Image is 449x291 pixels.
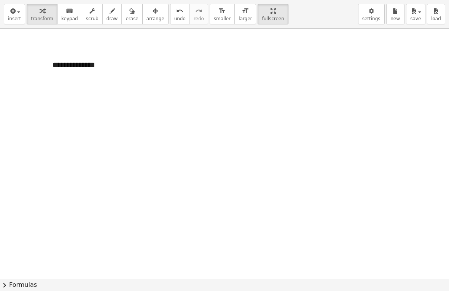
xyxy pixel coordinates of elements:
span: scrub [86,16,99,21]
button: new [386,4,404,24]
button: load [427,4,445,24]
span: transform [31,16,53,21]
i: redo [195,6,202,16]
i: format_size [242,6,249,16]
button: fullscreen [258,4,288,24]
span: smaller [214,16,231,21]
button: insert [4,4,25,24]
span: redo [194,16,204,21]
span: arrange [146,16,164,21]
span: insert [8,16,21,21]
button: settings [358,4,385,24]
span: settings [362,16,381,21]
button: keyboardkeypad [57,4,82,24]
span: larger [239,16,252,21]
button: format_sizelarger [234,4,256,24]
button: erase [121,4,142,24]
span: draw [107,16,118,21]
button: scrub [82,4,103,24]
button: save [406,4,425,24]
span: save [410,16,421,21]
span: keypad [61,16,78,21]
i: undo [176,6,183,16]
button: redoredo [189,4,208,24]
span: undo [174,16,186,21]
i: keyboard [66,6,73,16]
button: undoundo [170,4,190,24]
span: load [431,16,441,21]
span: erase [126,16,138,21]
button: format_sizesmaller [210,4,235,24]
span: fullscreen [262,16,284,21]
button: transform [27,4,57,24]
span: new [390,16,400,21]
button: draw [102,4,122,24]
i: format_size [218,6,226,16]
button: arrange [142,4,169,24]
